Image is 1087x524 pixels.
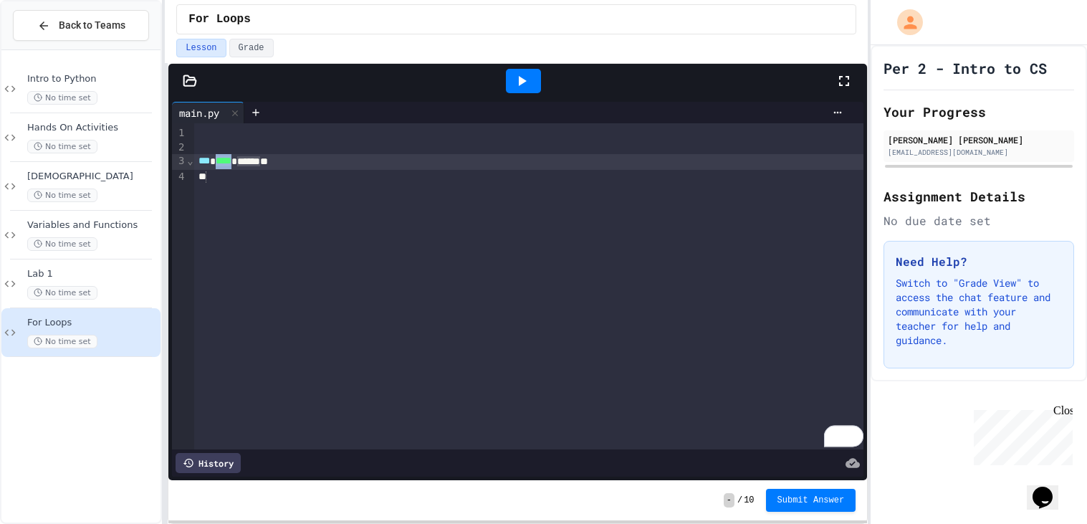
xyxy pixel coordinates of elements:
[172,170,186,184] div: 4
[27,335,97,348] span: No time set
[172,126,186,140] div: 1
[172,154,186,170] div: 3
[27,317,158,329] span: For Loops
[176,453,241,473] div: History
[27,219,158,232] span: Variables and Functions
[27,171,158,183] span: [DEMOGRAPHIC_DATA]
[884,58,1047,78] h1: Per 2 - Intro to CS
[882,6,926,39] div: My Account
[884,102,1074,122] h2: Your Progress
[896,276,1062,348] p: Switch to "Grade View" to access the chat feature and communicate with your teacher for help and ...
[744,495,754,506] span: 10
[888,133,1070,146] div: [PERSON_NAME] [PERSON_NAME]
[194,123,863,449] div: To enrich screen reader interactions, please activate Accessibility in Grammarly extension settings
[724,493,734,508] span: -
[884,186,1074,206] h2: Assignment Details
[27,122,158,134] span: Hands On Activities
[172,102,244,123] div: main.py
[229,39,274,57] button: Grade
[27,268,158,280] span: Lab 1
[1027,467,1073,510] iframe: chat widget
[6,6,99,91] div: Chat with us now!Close
[896,253,1062,270] h3: Need Help?
[27,140,97,153] span: No time set
[172,105,226,120] div: main.py
[59,18,125,33] span: Back to Teams
[777,495,845,506] span: Submit Answer
[968,404,1073,465] iframe: chat widget
[172,140,186,155] div: 2
[27,237,97,251] span: No time set
[27,286,97,300] span: No time set
[27,189,97,202] span: No time set
[27,73,158,85] span: Intro to Python
[176,39,226,57] button: Lesson
[13,10,149,41] button: Back to Teams
[737,495,742,506] span: /
[884,212,1074,229] div: No due date set
[766,489,856,512] button: Submit Answer
[888,147,1070,158] div: [EMAIL_ADDRESS][DOMAIN_NAME]
[27,91,97,105] span: No time set
[186,155,193,166] span: Fold line
[188,11,250,28] span: For Loops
